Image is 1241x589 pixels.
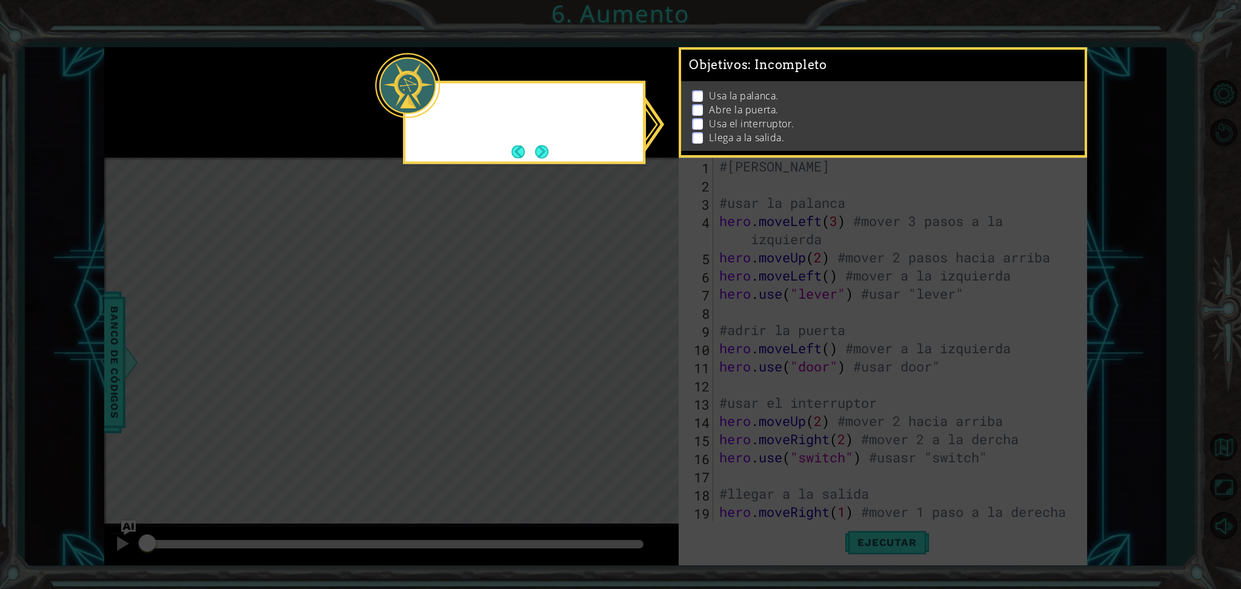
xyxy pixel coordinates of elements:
p: Usa el interruptor. [709,117,794,130]
p: Usa la palanca. [709,89,778,102]
button: Next [535,145,549,159]
p: Llega a la salida. [709,131,784,144]
p: Abre la puerta. [709,103,778,116]
button: Back [511,145,535,158]
span: : Incompleto [748,58,827,72]
span: Objetivos [689,58,827,73]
